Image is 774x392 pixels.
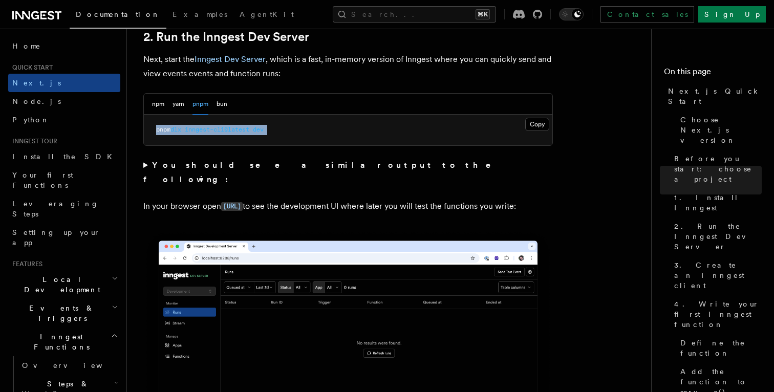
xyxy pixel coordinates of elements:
span: 3. Create an Inngest client [674,260,762,291]
a: Setting up your app [8,223,120,252]
span: dlx [170,126,181,133]
a: Inngest Dev Server [195,54,266,64]
a: Install the SDK [8,147,120,166]
span: 2. Run the Inngest Dev Server [674,221,762,252]
summary: You should see a similar output to the following: [143,158,553,187]
a: Your first Functions [8,166,120,194]
a: 4. Write your first Inngest function [670,295,762,334]
a: AgentKit [233,3,300,28]
a: 2. Run the Inngest Dev Server [670,217,762,256]
span: Install the SDK [12,153,118,161]
kbd: ⌘K [476,9,490,19]
span: Define the function [680,338,762,358]
a: Python [8,111,120,129]
span: Examples [173,10,227,18]
a: Examples [166,3,233,28]
span: Inngest Functions [8,332,111,352]
a: [URL] [221,201,243,211]
button: npm [152,94,164,115]
button: Events & Triggers [8,299,120,328]
button: Search...⌘K [333,6,496,23]
span: 4. Write your first Inngest function [674,299,762,330]
a: Sign Up [698,6,766,23]
span: Inngest tour [8,137,57,145]
a: Node.js [8,92,120,111]
a: Choose Next.js version [676,111,762,149]
a: 2. Run the Inngest Dev Server [143,30,309,44]
a: Home [8,37,120,55]
a: 1. Install Inngest [670,188,762,217]
a: Documentation [70,3,166,29]
span: pnpm [156,126,170,133]
strong: You should see a similar output to the following: [143,160,505,184]
a: Next.js [8,74,120,92]
a: 3. Create an Inngest client [670,256,762,295]
p: In your browser open to see the development UI where later you will test the functions you write: [143,199,553,214]
button: Copy [525,118,549,131]
a: Before you start: choose a project [670,149,762,188]
span: Documentation [76,10,160,18]
a: Contact sales [600,6,694,23]
span: Features [8,260,42,268]
span: 1. Install Inngest [674,192,762,213]
span: Events & Triggers [8,303,112,323]
button: Toggle dark mode [559,8,584,20]
span: Next.js Quick Start [668,86,762,106]
span: Before you start: choose a project [674,154,762,184]
button: Inngest Functions [8,328,120,356]
p: Next, start the , which is a fast, in-memory version of Inngest where you can quickly send and vi... [143,52,553,81]
span: Next.js [12,79,61,87]
span: Setting up your app [12,228,100,247]
h4: On this page [664,66,762,82]
span: Choose Next.js version [680,115,762,145]
span: inngest-cli@latest [185,126,249,133]
span: Leveraging Steps [12,200,99,218]
span: Local Development [8,274,112,295]
button: pnpm [192,94,208,115]
a: Next.js Quick Start [664,82,762,111]
span: Your first Functions [12,171,73,189]
span: dev [253,126,264,133]
span: Python [12,116,50,124]
a: Overview [18,356,120,375]
a: Leveraging Steps [8,194,120,223]
button: yarn [173,94,184,115]
span: Node.js [12,97,61,105]
button: bun [217,94,227,115]
span: Home [12,41,41,51]
span: Overview [22,361,127,369]
a: Define the function [676,334,762,362]
button: Local Development [8,270,120,299]
code: [URL] [221,202,243,211]
span: Quick start [8,63,53,72]
span: AgentKit [240,10,294,18]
